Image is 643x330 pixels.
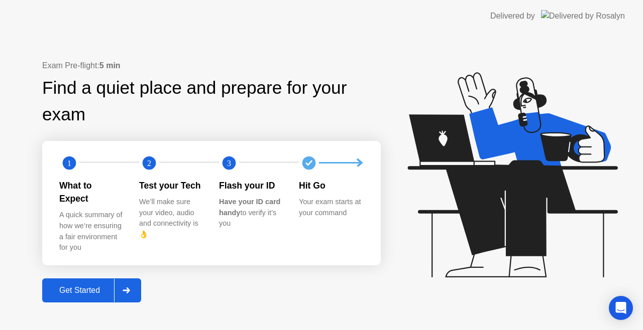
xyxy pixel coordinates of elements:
div: We’ll make sure your video, audio and connectivity is 👌 [139,197,203,240]
div: Test your Tech [139,179,203,192]
div: Exam Pre-flight: [42,60,381,72]
b: 5 min [99,61,121,70]
div: to verify it’s you [219,197,283,229]
button: Get Started [42,278,141,302]
text: 1 [67,158,71,168]
text: 2 [147,158,151,168]
div: Open Intercom Messenger [609,296,633,320]
div: Get Started [45,286,114,295]
b: Have your ID card handy [219,198,280,217]
text: 3 [227,158,231,168]
div: A quick summary of how we’re ensuring a fair environment for you [59,210,123,253]
div: What to Expect [59,179,123,206]
img: Delivered by Rosalyn [541,10,625,22]
div: Find a quiet place and prepare for your exam [42,75,381,128]
div: Hit Go [299,179,363,192]
div: Delivered by [490,10,535,22]
div: Your exam starts at your command [299,197,363,218]
div: Flash your ID [219,179,283,192]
